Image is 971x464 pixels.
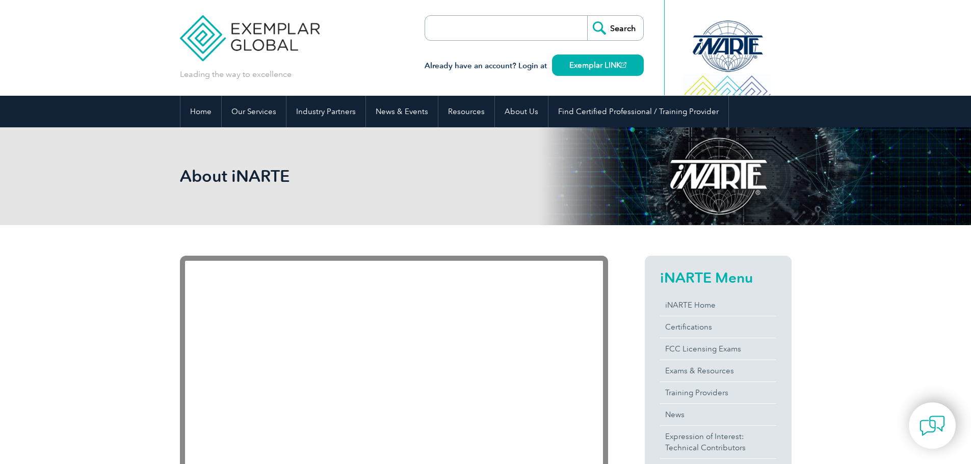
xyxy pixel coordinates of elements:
input: Search [587,16,643,40]
a: Find Certified Professional / Training Provider [548,96,728,127]
a: Certifications [660,316,776,338]
img: open_square.png [621,62,626,68]
a: Exemplar LINK [552,54,644,76]
a: Expression of Interest:Technical Contributors [660,426,776,458]
a: iNARTE Home [660,294,776,316]
a: FCC Licensing Exams [660,338,776,360]
a: News & Events [366,96,438,127]
h2: About iNARTE [180,168,608,184]
h3: Already have an account? Login at [425,60,644,72]
a: Resources [438,96,494,127]
a: Home [180,96,221,127]
h2: iNARTE Menu [660,269,776,286]
a: News [660,404,776,425]
a: Our Services [222,96,286,127]
img: contact-chat.png [920,413,945,439]
a: Exams & Resources [660,360,776,381]
p: Leading the way to excellence [180,69,292,80]
a: Industry Partners [286,96,365,127]
a: Training Providers [660,382,776,403]
a: About Us [495,96,548,127]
